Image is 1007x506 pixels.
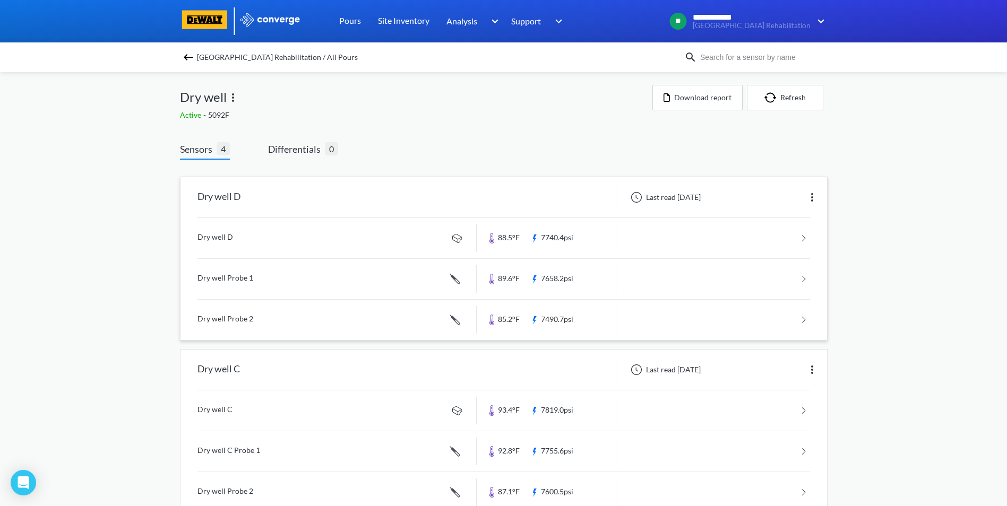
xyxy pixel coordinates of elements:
[697,51,825,63] input: Search for a sensor by name
[180,87,227,107] span: Dry well
[227,91,239,104] img: more.svg
[811,15,828,28] img: downArrow.svg
[664,93,670,102] img: icon-file.svg
[625,363,704,376] div: Last read [DATE]
[268,142,325,156] span: Differentials
[197,50,358,65] span: [GEOGRAPHIC_DATA] Rehabilitation / All Pours
[446,14,477,28] span: Analysis
[806,191,819,204] img: more.svg
[511,14,541,28] span: Support
[806,363,819,376] img: more.svg
[652,85,743,110] button: Download report
[625,191,704,204] div: Last read [DATE]
[693,22,811,30] span: [GEOGRAPHIC_DATA] Rehabilitation
[203,110,208,119] span: -
[180,110,203,119] span: Active
[180,10,230,29] img: logo-dewalt.svg
[11,470,36,495] div: Open Intercom Messenger
[325,142,338,155] span: 0
[239,13,301,27] img: logo_ewhite.svg
[180,142,217,156] span: Sensors
[548,15,565,28] img: downArrow.svg
[197,356,240,383] div: Dry well C
[197,184,240,211] div: Dry well D
[747,85,823,110] button: Refresh
[764,92,780,103] img: icon-refresh.svg
[180,109,652,121] div: 5092F
[484,15,501,28] img: downArrow.svg
[182,51,195,64] img: backspace.svg
[684,51,697,64] img: icon-search.svg
[217,142,230,155] span: 4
